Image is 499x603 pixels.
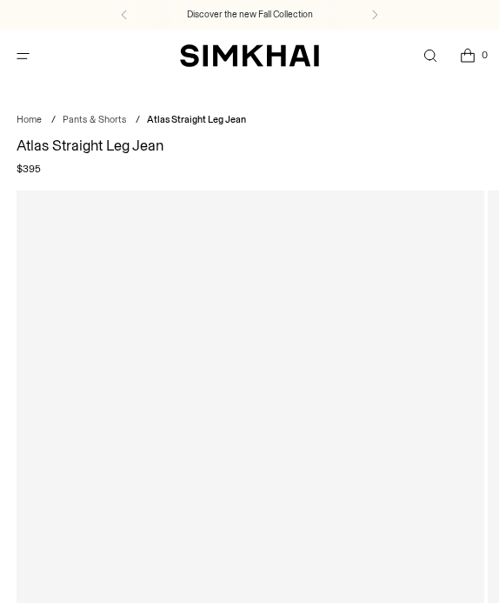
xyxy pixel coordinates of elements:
a: Pants & Shorts [63,114,126,125]
span: 0 [476,47,492,63]
a: Open cart modal [449,38,485,74]
a: SIMKHAI [180,44,319,69]
button: Open menu modal [5,38,41,74]
span: $395 [17,161,41,177]
a: Discover the new Fall Collection [187,8,313,22]
a: Home [17,114,42,125]
h1: Atlas Straight Leg Jean [17,138,482,153]
span: Atlas Straight Leg Jean [147,114,246,125]
div: / [51,113,56,128]
a: Open search modal [412,38,448,74]
div: / [136,113,140,128]
nav: breadcrumbs [17,113,482,128]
